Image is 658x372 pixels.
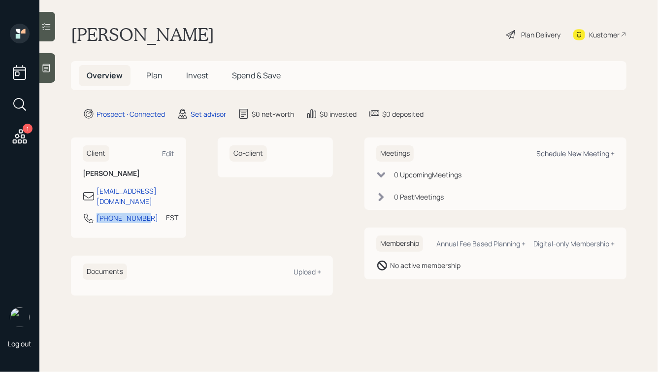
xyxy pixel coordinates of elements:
h6: Co-client [230,145,267,162]
h6: Meetings [376,145,414,162]
div: EST [166,212,178,223]
div: Schedule New Meeting + [536,149,615,158]
div: $0 net-worth [252,109,294,119]
div: Upload + [294,267,321,276]
div: Prospect · Connected [97,109,165,119]
div: 1 [23,124,33,134]
span: Plan [146,70,163,81]
div: [EMAIL_ADDRESS][DOMAIN_NAME] [97,186,174,206]
div: 0 Past Meeting s [394,192,444,202]
h6: Membership [376,236,423,252]
div: Plan Delivery [521,30,560,40]
div: $0 invested [320,109,357,119]
span: Invest [186,70,208,81]
div: Set advisor [191,109,226,119]
h6: Client [83,145,109,162]
div: Kustomer [589,30,620,40]
h6: Documents [83,264,127,280]
div: Log out [8,339,32,348]
h6: [PERSON_NAME] [83,169,174,178]
div: Edit [162,149,174,158]
div: No active membership [390,260,461,271]
div: 0 Upcoming Meeting s [394,169,461,180]
div: Digital-only Membership + [533,239,615,248]
div: [PHONE_NUMBER] [97,213,158,223]
h1: [PERSON_NAME] [71,24,214,45]
img: hunter_neumayer.jpg [10,307,30,327]
div: $0 deposited [382,109,424,119]
span: Spend & Save [232,70,281,81]
span: Overview [87,70,123,81]
div: Annual Fee Based Planning + [436,239,526,248]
